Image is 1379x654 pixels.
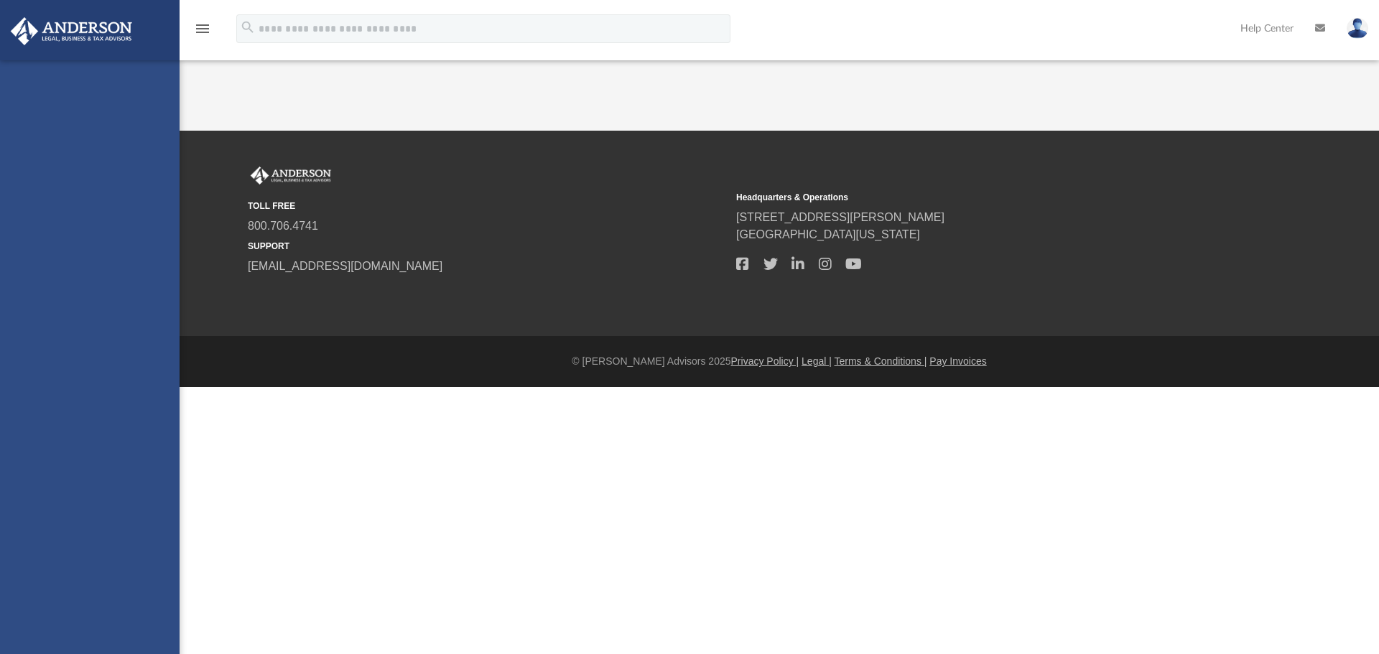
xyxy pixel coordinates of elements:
a: Terms & Conditions | [835,355,927,367]
img: User Pic [1347,18,1368,39]
i: search [240,19,256,35]
a: 800.706.4741 [248,220,318,232]
a: menu [194,27,211,37]
small: Headquarters & Operations [736,191,1215,204]
img: Anderson Advisors Platinum Portal [248,167,334,185]
img: Anderson Advisors Platinum Portal [6,17,136,45]
a: Pay Invoices [929,355,986,367]
a: [GEOGRAPHIC_DATA][US_STATE] [736,228,920,240]
a: [EMAIL_ADDRESS][DOMAIN_NAME] [248,260,442,272]
small: TOLL FREE [248,200,726,212]
small: SUPPORT [248,240,726,253]
a: [STREET_ADDRESS][PERSON_NAME] [736,211,944,223]
i: menu [194,20,211,37]
div: © [PERSON_NAME] Advisors 2025 [180,354,1379,369]
a: Privacy Policy | [731,355,799,367]
a: Legal | [802,355,832,367]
